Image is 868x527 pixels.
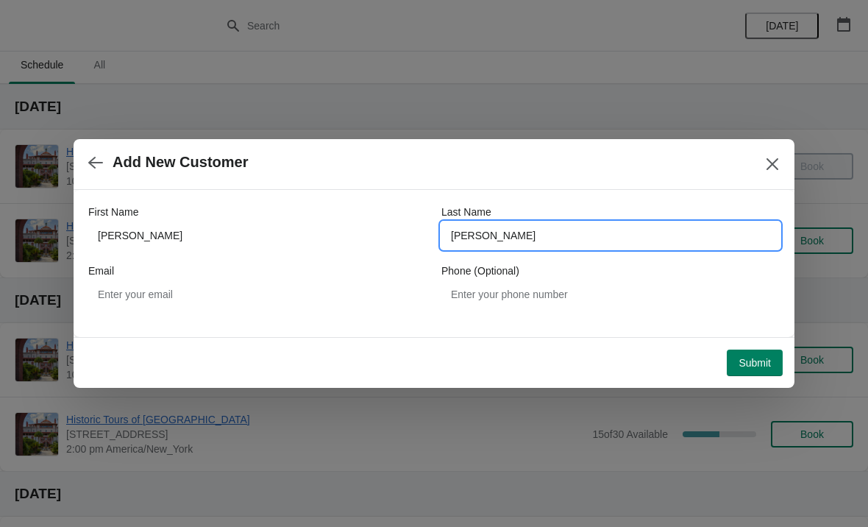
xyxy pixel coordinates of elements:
[759,151,786,177] button: Close
[739,357,771,369] span: Submit
[441,281,780,308] input: Enter your phone number
[727,350,783,376] button: Submit
[441,263,519,278] label: Phone (Optional)
[113,154,248,171] h2: Add New Customer
[88,222,427,249] input: John
[441,205,491,219] label: Last Name
[441,222,780,249] input: Smith
[88,205,138,219] label: First Name
[88,263,114,278] label: Email
[88,281,427,308] input: Enter your email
